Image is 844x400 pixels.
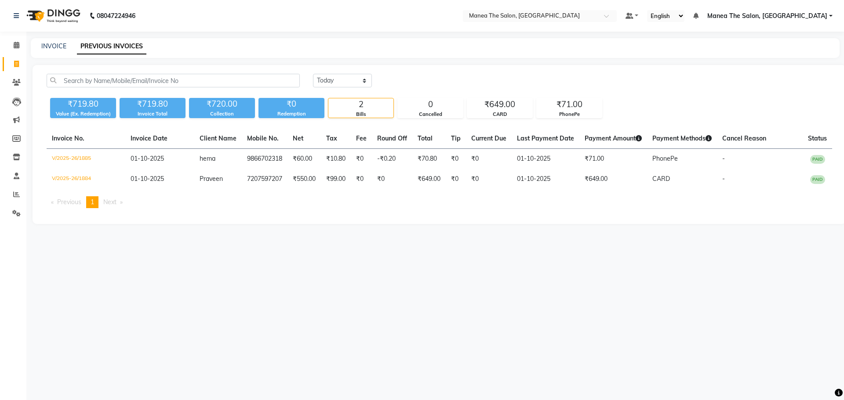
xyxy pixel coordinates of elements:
[412,169,446,189] td: ₹649.00
[579,169,647,189] td: ₹649.00
[377,134,407,142] span: Round Off
[398,111,463,118] div: Cancelled
[287,149,321,169] td: ₹60.00
[189,98,255,110] div: ₹720.00
[247,134,279,142] span: Mobile No.
[120,110,186,118] div: Invoice Total
[189,110,255,118] div: Collection
[652,155,678,162] span: PhonePe
[372,169,412,189] td: ₹0
[287,169,321,189] td: ₹550.00
[810,155,825,164] span: PAID
[328,111,393,118] div: Bills
[57,198,81,206] span: Previous
[97,4,135,28] b: 08047224946
[50,110,116,118] div: Value (Ex. Redemption)
[77,39,146,54] a: PREVIOUS INVOICES
[91,198,94,206] span: 1
[321,169,351,189] td: ₹99.00
[103,198,116,206] span: Next
[351,149,372,169] td: ₹0
[131,155,164,162] span: 01-10-2025
[293,134,303,142] span: Net
[446,169,466,189] td: ₹0
[418,134,433,142] span: Total
[467,98,532,111] div: ₹649.00
[328,98,393,111] div: 2
[412,149,446,169] td: ₹70.80
[451,134,461,142] span: Tip
[652,134,712,142] span: Payment Methods
[258,98,324,110] div: ₹0
[200,155,215,162] span: hema
[242,169,287,189] td: 7207597207
[41,42,66,50] a: INVOICE
[200,134,236,142] span: Client Name
[52,134,84,142] span: Invoice No.
[512,149,579,169] td: 01-10-2025
[47,196,832,208] nav: Pagination
[537,111,602,118] div: PhonePe
[466,149,512,169] td: ₹0
[120,98,186,110] div: ₹719.80
[398,98,463,111] div: 0
[810,175,825,184] span: PAID
[131,175,164,183] span: 01-10-2025
[242,149,287,169] td: 9866702318
[22,4,83,28] img: logo
[467,111,532,118] div: CARD
[808,134,827,142] span: Status
[47,149,125,169] td: V/2025-26/1885
[722,134,766,142] span: Cancel Reason
[512,169,579,189] td: 01-10-2025
[471,134,506,142] span: Current Due
[537,98,602,111] div: ₹71.00
[200,175,223,183] span: Praveen
[258,110,324,118] div: Redemption
[652,175,670,183] span: CARD
[722,155,725,162] span: -
[356,134,367,142] span: Fee
[131,134,167,142] span: Invoice Date
[466,169,512,189] td: ₹0
[351,169,372,189] td: ₹0
[326,134,337,142] span: Tax
[321,149,351,169] td: ₹10.80
[585,134,642,142] span: Payment Amount
[517,134,574,142] span: Last Payment Date
[722,175,725,183] span: -
[579,149,647,169] td: ₹71.00
[446,149,466,169] td: ₹0
[50,98,116,110] div: ₹719.80
[707,11,827,21] span: Manea The Salon, [GEOGRAPHIC_DATA]
[47,74,300,87] input: Search by Name/Mobile/Email/Invoice No
[372,149,412,169] td: -₹0.20
[47,169,125,189] td: V/2025-26/1884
